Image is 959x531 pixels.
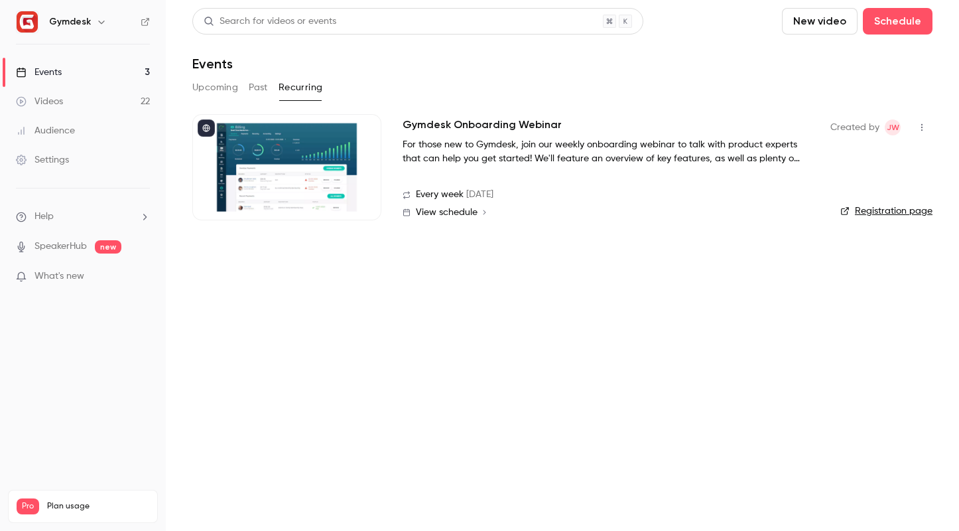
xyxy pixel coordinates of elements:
[17,498,39,514] span: Pro
[34,240,87,254] a: SpeakerHub
[830,119,879,135] span: Created by
[403,138,800,166] p: For those new to Gymdesk, join our weekly onboarding webinar to talk with product experts that ca...
[204,15,336,29] div: Search for videos or events
[885,119,901,135] span: Jay Wilson
[863,8,932,35] button: Schedule
[416,208,478,217] span: View schedule
[466,188,493,202] span: [DATE]
[416,188,464,202] span: Every week
[47,501,149,512] span: Plan usage
[34,210,54,224] span: Help
[192,77,238,98] button: Upcoming
[840,204,932,218] a: Registration page
[403,207,809,218] a: View schedule
[279,77,323,98] button: Recurring
[403,117,562,133] a: Gymdesk Onboarding Webinar
[95,240,121,254] span: new
[34,269,84,283] span: What's new
[249,77,268,98] button: Past
[16,95,63,108] div: Videos
[16,210,150,224] li: help-dropdown-opener
[887,119,899,135] span: JW
[17,11,38,33] img: Gymdesk
[16,66,62,79] div: Events
[49,15,91,29] h6: Gymdesk
[16,124,75,137] div: Audience
[16,153,69,167] div: Settings
[192,56,233,72] h1: Events
[782,8,858,35] button: New video
[134,271,150,283] iframe: Noticeable Trigger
